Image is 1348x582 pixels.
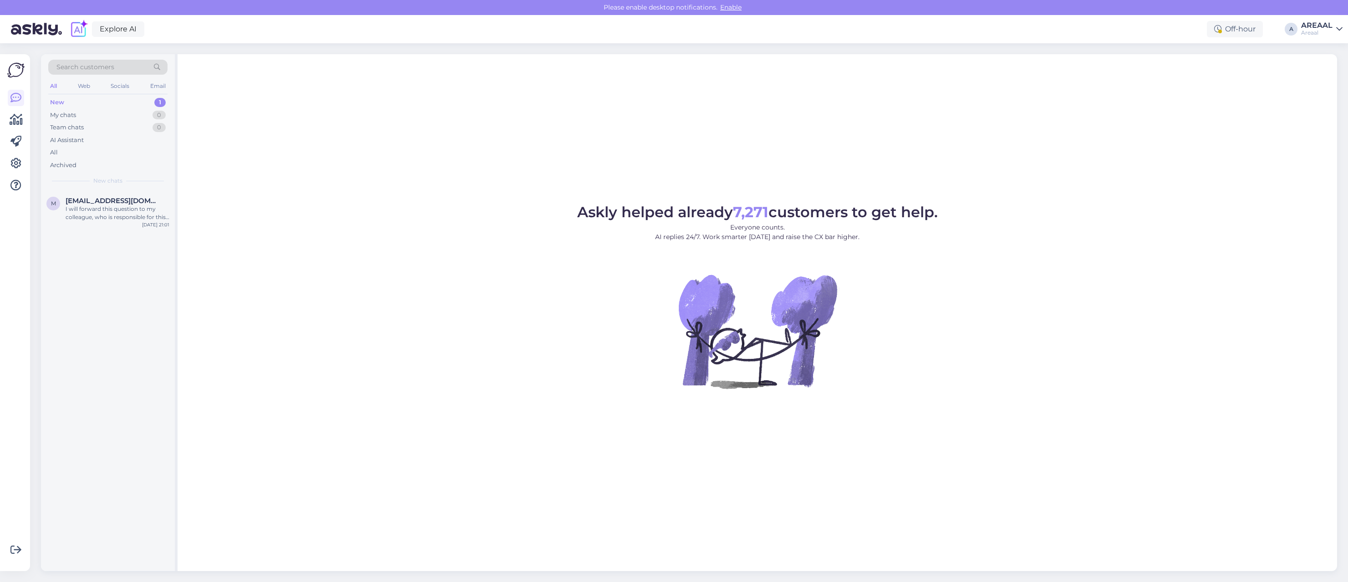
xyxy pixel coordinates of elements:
[153,123,166,132] div: 0
[154,98,166,107] div: 1
[66,205,169,221] div: I will forward this question to my colleague, who is responsible for this. The reply will be here...
[69,20,88,39] img: explore-ai
[51,200,56,207] span: M
[56,62,114,72] span: Search customers
[93,177,122,185] span: New chats
[1207,21,1263,37] div: Off-hour
[50,111,76,120] div: My chats
[50,123,84,132] div: Team chats
[676,249,839,413] img: No Chat active
[142,221,169,228] div: [DATE] 21:01
[48,80,59,92] div: All
[50,148,58,157] div: All
[7,61,25,79] img: Askly Logo
[50,136,84,145] div: AI Assistant
[1301,22,1333,29] div: AREAAL
[92,21,144,37] a: Explore AI
[1301,22,1343,36] a: AREAALAreaal
[66,197,160,205] span: Moonikak@gmail.com
[577,203,938,221] span: Askly helped already customers to get help.
[148,80,168,92] div: Email
[733,203,768,221] b: 7,271
[577,223,938,242] p: Everyone counts. AI replies 24/7. Work smarter [DATE] and raise the CX bar higher.
[717,3,744,11] span: Enable
[50,161,76,170] div: Archived
[109,80,131,92] div: Socials
[1285,23,1297,36] div: A
[1301,29,1333,36] div: Areaal
[153,111,166,120] div: 0
[76,80,92,92] div: Web
[50,98,64,107] div: New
